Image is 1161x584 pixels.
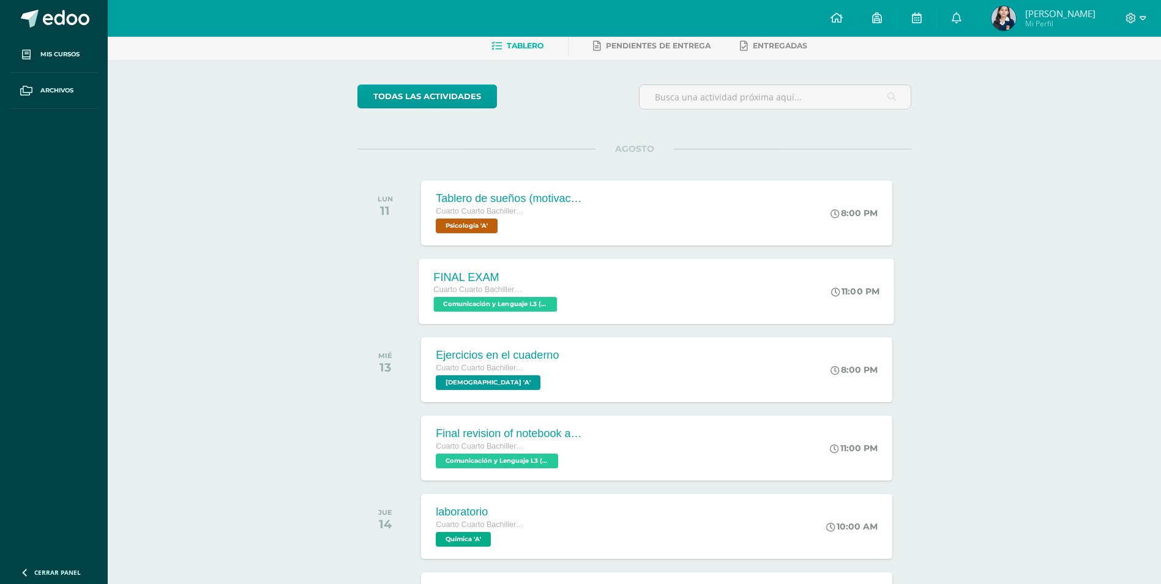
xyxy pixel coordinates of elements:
[436,506,528,518] div: laboratorio
[436,364,528,372] span: Cuarto Cuarto Bachillerato en Ciencias y Letras
[436,520,528,529] span: Cuarto Cuarto Bachillerato en Ciencias y Letras
[436,427,583,440] div: Final revision of notebook and book
[436,192,583,205] div: Tablero de sueños (motivación)
[606,41,711,50] span: Pendientes de entrega
[357,84,497,108] a: todas las Actividades
[436,532,491,547] span: Química 'A'
[1025,18,1096,29] span: Mi Perfil
[378,203,393,218] div: 11
[507,41,543,50] span: Tablero
[831,364,878,375] div: 8:00 PM
[595,143,674,154] span: AGOSTO
[378,351,392,360] div: MIÉ
[378,195,393,203] div: LUN
[740,36,807,56] a: Entregadas
[40,86,73,95] span: Archivos
[491,36,543,56] a: Tablero
[10,73,98,109] a: Archivos
[378,360,392,375] div: 13
[831,208,878,219] div: 8:00 PM
[832,286,880,297] div: 11:00 PM
[436,442,528,451] span: Cuarto Cuarto Bachillerato en Ciencias y Letras
[434,271,561,283] div: FINAL EXAM
[434,285,527,294] span: Cuarto Cuarto Bachillerato en Ciencias y Letras
[436,349,559,362] div: Ejercicios en el cuaderno
[991,6,1016,31] img: f8094eafb306b5b366d0107dc7bf8172.png
[640,85,911,109] input: Busca una actividad próxima aquí...
[10,37,98,73] a: Mis cursos
[34,568,81,577] span: Cerrar panel
[436,219,498,233] span: Psicología 'A'
[830,443,878,454] div: 11:00 PM
[434,297,558,312] span: Comunicación y Lenguaje L3 (Inglés) 4 'A'
[1025,7,1096,20] span: [PERSON_NAME]
[593,36,711,56] a: Pendientes de entrega
[753,41,807,50] span: Entregadas
[378,517,392,531] div: 14
[436,375,540,390] span: Evangelización 'A'
[826,521,878,532] div: 10:00 AM
[40,50,80,59] span: Mis cursos
[436,207,528,215] span: Cuarto Cuarto Bachillerato en Ciencias y Letras
[378,508,392,517] div: JUE
[436,454,558,468] span: Comunicación y Lenguaje L3 (Inglés) 4 'A'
